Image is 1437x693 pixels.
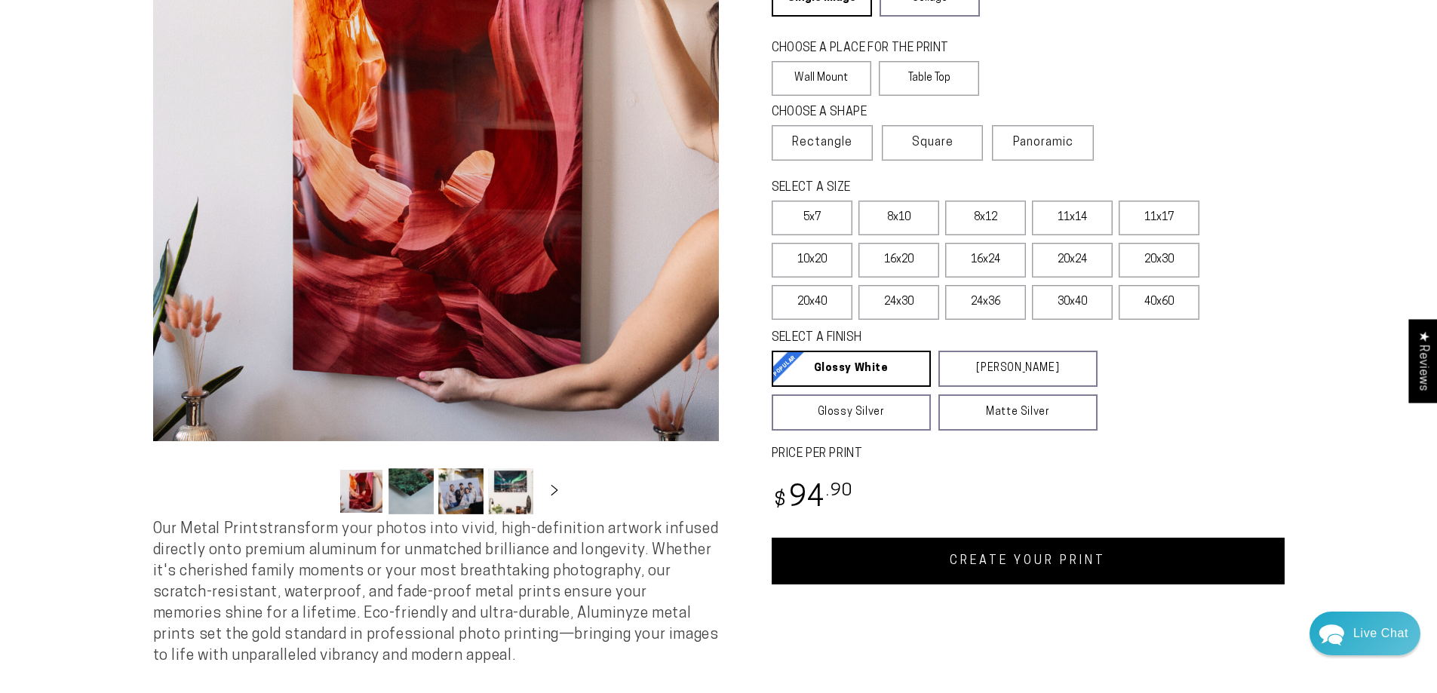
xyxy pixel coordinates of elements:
[772,61,872,96] label: Wall Mount
[792,133,852,152] span: Rectangle
[938,351,1098,387] a: [PERSON_NAME]
[100,455,221,479] a: Leave A Message
[109,23,149,62] img: Helga
[826,483,853,500] sup: .90
[772,446,1285,463] label: PRICE PER PRINT
[772,243,852,278] label: 10x20
[772,201,852,235] label: 5x7
[772,285,852,320] label: 20x40
[1408,319,1437,403] div: Click to open Judge.me floating reviews tab
[772,538,1285,584] a: CREATE YOUR PRINT
[438,468,484,514] button: Load image 3 in gallery view
[1353,612,1408,655] div: Contact Us Directly
[772,330,1061,347] legend: SELECT A FINISH
[388,468,434,514] button: Load image 2 in gallery view
[945,243,1026,278] label: 16x24
[301,474,334,507] button: Slide left
[858,243,939,278] label: 16x20
[772,179,1073,197] legend: SELECT A SIZE
[945,285,1026,320] label: 24x36
[858,285,939,320] label: 24x30
[538,474,571,507] button: Slide right
[1310,612,1420,655] div: Chat widget toggle
[115,433,204,440] span: We run on
[1032,243,1113,278] label: 20x24
[1119,285,1199,320] label: 40x60
[1013,136,1073,149] span: Panoramic
[161,430,204,441] span: Re:amaze
[173,23,212,62] img: John
[945,201,1026,235] label: 8x12
[1119,201,1199,235] label: 11x17
[772,351,931,387] a: Glossy White
[50,152,65,167] img: fba842a801236a3782a25bbf40121a09
[30,125,289,140] div: Recent Conversations
[938,394,1098,431] a: Matte Silver
[1119,243,1199,278] label: 20x30
[772,104,968,121] legend: CHOOSE A SHAPE
[912,133,953,152] span: Square
[774,491,787,511] span: $
[772,394,931,431] a: Glossy Silver
[772,484,854,514] bdi: 94
[772,40,966,57] legend: CHOOSE A PLACE FOR THE PRINT
[69,153,266,167] div: [PERSON_NAME]
[1032,285,1113,320] label: 30x40
[50,169,293,183] p: Good morning, [PERSON_NAME], Thank you for reaching out to [GEOGRAPHIC_DATA]. Currently, we are e...
[266,155,293,166] div: [DATE]
[153,522,719,664] span: Our Metal Prints transform your photos into vivid, high-definition artwork infused directly onto ...
[141,23,180,62] img: Marie J
[858,201,939,235] label: 8x10
[488,468,533,514] button: Load image 4 in gallery view
[339,468,384,514] button: Load image 1 in gallery view
[113,75,207,86] span: Away until [DATE]
[879,61,979,96] label: Table Top
[1032,201,1113,235] label: 11x14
